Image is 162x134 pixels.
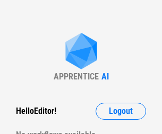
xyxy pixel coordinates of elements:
div: APPRENTICE [54,72,99,82]
button: Logout [96,103,146,120]
div: AI [101,72,109,82]
span: Logout [109,107,133,115]
div: Hello Editor ! [16,103,56,120]
img: Apprentice AI [60,33,103,72]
